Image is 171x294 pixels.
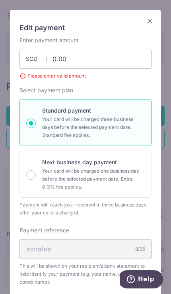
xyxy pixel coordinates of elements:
p: Your card will be charged one business day before the selected payment date. Extra 0.3% fee applies. [42,167,145,191]
p: Next business day payment [42,158,145,167]
label: Enter payment amount [19,36,79,44]
span: SGD [26,55,47,63]
input: 0.00 [19,49,152,69]
p: Your card will be charged three business days before the selected payment date. Standard fee appl... [42,115,145,139]
div: 8/35 [135,245,145,253]
span: This will be shown on your recipient’s bank statement to help identify your payment (e.g. your na... [19,262,152,286]
iframe: Opens a widget where you can find more information [120,270,163,290]
label: Select payment plan [19,86,73,94]
h5: Edit payment [19,23,152,33]
p: Standard payment [42,106,145,115]
label: Payment reference [19,226,69,234]
span: Please enter valid amount [19,72,152,80]
div: Payment will reach your recipient in three business days after your card is charged. [19,201,152,217]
